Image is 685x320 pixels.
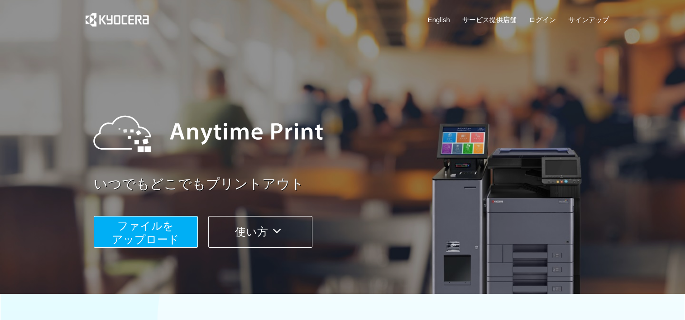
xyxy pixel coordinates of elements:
button: ファイルを​​アップロード [94,216,198,248]
span: ファイルを ​​アップロード [112,220,179,245]
a: サインアップ [568,15,608,24]
a: サービス提供店舗 [462,15,517,24]
button: 使い方 [208,216,312,248]
a: English [428,15,450,24]
a: ログイン [529,15,556,24]
a: いつでもどこでもプリントアウト [94,174,614,194]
